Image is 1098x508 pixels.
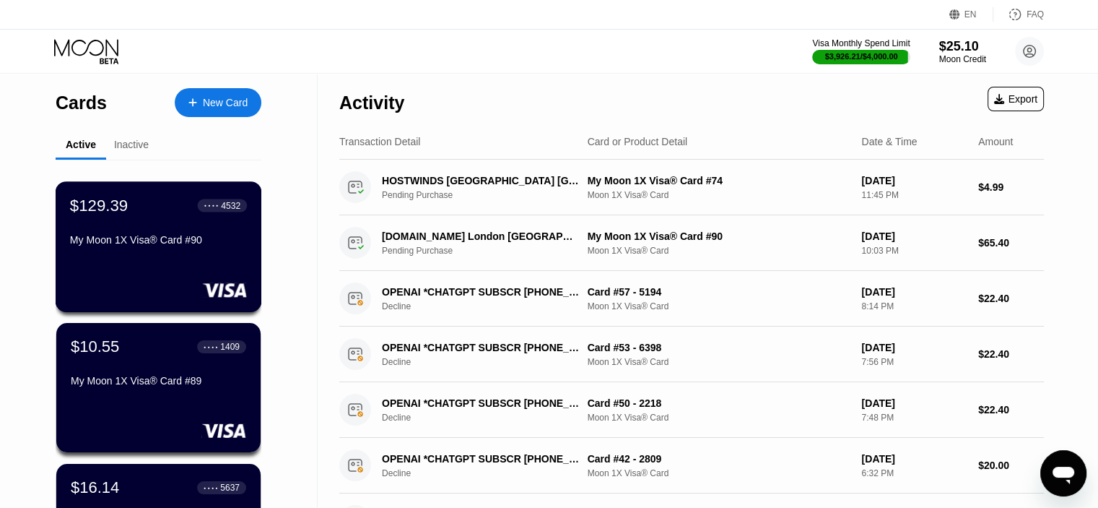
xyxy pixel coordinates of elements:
[70,234,247,246] div: My Moon 1X Visa® Card #90
[339,271,1044,327] div: OPENAI *CHATGPT SUBSCR [PHONE_NUMBER] USDeclineCard #57 - 5194Moon 1X Visa® Card[DATE]8:14 PM$22.40
[588,246,850,256] div: Moon 1X Visa® Card
[339,327,1044,382] div: OPENAI *CHATGPT SUBSCR [PHONE_NUMBER] USDeclineCard #53 - 6398Moon 1X Visa® Card[DATE]7:56 PM$22.40
[939,54,986,64] div: Moon Credit
[825,52,898,61] div: $3,926.21 / $4,000.00
[66,139,96,150] div: Active
[988,87,1044,111] div: Export
[339,438,1044,494] div: OPENAI *CHATGPT SUBSCR [PHONE_NUMBER] USDeclineCard #42 - 2809Moon 1X Visa® Card[DATE]6:32 PM$20.00
[588,286,850,298] div: Card #57 - 5194
[339,382,1044,438] div: OPENAI *CHATGPT SUBSCR [PHONE_NUMBER] USDeclineCard #50 - 2218Moon 1X Visa® Card[DATE]7:48 PM$22.40
[339,160,1044,215] div: HOSTWINDS [GEOGRAPHIC_DATA] [GEOGRAPHIC_DATA]Pending PurchaseMy Moon 1X Visa® Card #74Moon 1X Vis...
[861,175,967,186] div: [DATE]
[382,301,595,311] div: Decline
[56,323,261,452] div: $10.55● ● ● ●1409My Moon 1X Visa® Card #89
[175,88,261,117] div: New Card
[861,397,967,409] div: [DATE]
[588,136,688,147] div: Card or Product Detail
[588,413,850,423] div: Moon 1X Visa® Card
[588,468,850,478] div: Moon 1X Visa® Card
[588,301,850,311] div: Moon 1X Visa® Card
[114,139,149,150] div: Inactive
[861,246,967,256] div: 10:03 PM
[978,460,1044,471] div: $20.00
[382,246,595,256] div: Pending Purchase
[588,231,850,242] div: My Moon 1X Visa® Card #90
[978,181,1044,193] div: $4.99
[978,348,1044,360] div: $22.40
[339,136,420,147] div: Transaction Detail
[56,92,107,113] div: Cards
[382,190,595,200] div: Pending Purchase
[861,190,967,200] div: 11:45 PM
[221,200,240,210] div: 4532
[861,136,917,147] div: Date & Time
[71,337,119,356] div: $10.55
[220,483,240,493] div: 5637
[382,413,595,423] div: Decline
[861,231,967,242] div: [DATE]
[978,404,1044,416] div: $22.40
[382,357,595,367] div: Decline
[588,190,850,200] div: Moon 1X Visa® Card
[220,342,240,352] div: 1409
[861,342,967,353] div: [DATE]
[203,97,248,109] div: New Card
[949,7,993,22] div: EN
[994,93,1037,105] div: Export
[861,357,967,367] div: 7:56 PM
[588,453,850,465] div: Card #42 - 2809
[382,286,580,298] div: OPENAI *CHATGPT SUBSCR [PHONE_NUMBER] US
[339,215,1044,271] div: [DOMAIN_NAME] London [GEOGRAPHIC_DATA]Pending PurchaseMy Moon 1X Visa® Card #90Moon 1X Visa® Card...
[71,375,246,387] div: My Moon 1X Visa® Card #89
[71,478,119,497] div: $16.14
[204,345,218,349] div: ● ● ● ●
[939,39,986,64] div: $25.10Moon Credit
[339,92,404,113] div: Activity
[382,231,580,242] div: [DOMAIN_NAME] London [GEOGRAPHIC_DATA]
[861,413,967,423] div: 7:48 PM
[861,468,967,478] div: 6:32 PM
[204,203,219,207] div: ● ● ● ●
[588,175,850,186] div: My Moon 1X Visa® Card #74
[978,136,1013,147] div: Amount
[1040,450,1086,496] iframe: Button to launch messaging window
[56,182,261,311] div: $129.39● ● ● ●4532My Moon 1X Visa® Card #90
[588,342,850,353] div: Card #53 - 6398
[978,237,1044,249] div: $65.40
[382,468,595,478] div: Decline
[204,486,218,490] div: ● ● ● ●
[993,7,1044,22] div: FAQ
[861,301,967,311] div: 8:14 PM
[588,397,850,409] div: Card #50 - 2218
[382,397,580,409] div: OPENAI *CHATGPT SUBSCR [PHONE_NUMBER] US
[382,175,580,186] div: HOSTWINDS [GEOGRAPHIC_DATA] [GEOGRAPHIC_DATA]
[382,342,580,353] div: OPENAI *CHATGPT SUBSCR [PHONE_NUMBER] US
[861,453,967,465] div: [DATE]
[812,38,910,48] div: Visa Monthly Spend Limit
[939,39,986,54] div: $25.10
[70,196,128,215] div: $129.39
[382,453,580,465] div: OPENAI *CHATGPT SUBSCR [PHONE_NUMBER] US
[964,9,977,20] div: EN
[588,357,850,367] div: Moon 1X Visa® Card
[812,38,910,64] div: Visa Monthly Spend Limit$3,926.21/$4,000.00
[861,286,967,298] div: [DATE]
[1027,9,1044,20] div: FAQ
[978,293,1044,304] div: $22.40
